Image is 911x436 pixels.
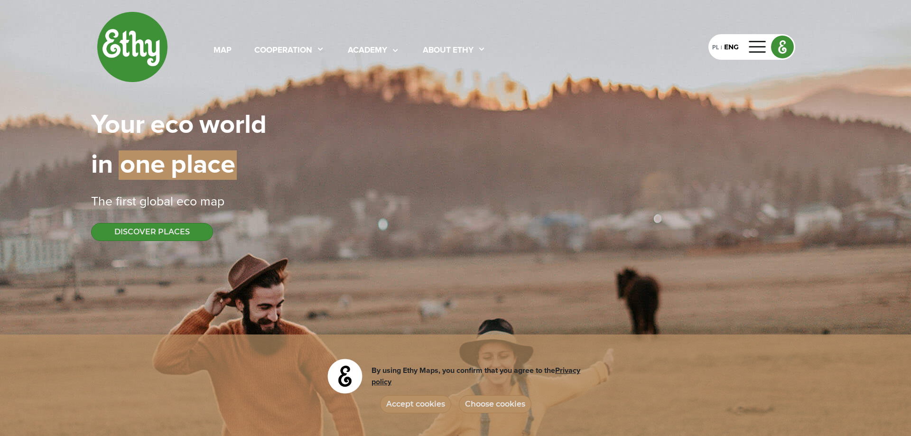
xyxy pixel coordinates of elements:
div: map [214,45,232,57]
div: The first global eco map [91,193,820,212]
button: Choose cookies [459,395,531,413]
div: ENG [724,42,739,52]
span: | [194,112,199,139]
img: logo_bw.png [326,357,364,395]
span: place [171,150,237,180]
button: Accept cookies [380,395,451,413]
span: eco [150,112,194,139]
span: one [119,150,165,180]
button: DISCOVER PLACES [91,223,213,241]
span: Your [91,112,145,139]
span: in [91,152,113,178]
span: world [199,112,267,139]
img: ethy-logo [97,11,168,83]
img: ethy logo [772,36,793,58]
div: PL [712,42,719,52]
div: | [719,44,724,52]
span: | [165,150,171,180]
span: | [145,112,150,139]
span: By using Ethy Maps, you confirm that you agree to the [372,367,580,386]
div: cooperation [254,45,312,57]
div: About ethy [423,45,474,57]
div: academy [348,45,387,57]
span: | [113,152,119,178]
